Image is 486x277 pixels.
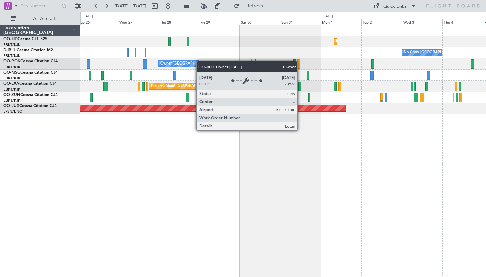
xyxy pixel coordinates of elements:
[151,81,273,91] div: Planned Maint [GEOGRAPHIC_DATA] ([GEOGRAPHIC_DATA] National)
[3,109,22,114] a: LFSN/ENC
[231,1,271,11] button: Refresh
[240,19,280,25] div: Sat 30
[402,19,442,25] div: Wed 3
[18,16,71,21] span: All Aircraft
[370,1,420,11] button: Quick Links
[3,104,57,108] a: OO-LUXCessna Citation CJ4
[3,98,20,103] a: EBKT/KJK
[21,1,59,11] input: Trip Number
[3,71,20,75] span: OO-NSG
[213,92,291,102] div: Planned Maint Kortrijk-[GEOGRAPHIC_DATA]
[160,59,251,69] div: Owner [GEOGRAPHIC_DATA]-[GEOGRAPHIC_DATA]
[322,14,333,19] div: [DATE]
[3,42,20,47] a: EBKT/KJK
[3,82,57,86] a: OO-LXACessna Citation CJ4
[115,3,146,9] span: [DATE] - [DATE]
[199,19,240,25] div: Fri 29
[280,19,321,25] div: Sun 31
[3,71,58,75] a: OO-NSGCessna Citation CJ4
[361,19,402,25] div: Tue 2
[383,3,406,10] div: Quick Links
[78,19,118,25] div: Tue 26
[3,76,20,81] a: EBKT/KJK
[3,37,47,41] a: OO-JIDCessna CJ1 525
[3,93,20,97] span: OO-ZUN
[82,14,93,19] div: [DATE]
[442,19,483,25] div: Thu 4
[3,104,19,108] span: OO-LUX
[159,19,199,25] div: Thu 28
[118,19,159,25] div: Wed 27
[3,37,18,41] span: OO-JID
[3,48,17,52] span: D-IBLU
[3,48,53,52] a: D-IBLUCessna Citation M2
[3,93,58,97] a: OO-ZUNCessna Citation CJ4
[3,59,20,64] span: OO-ROK
[3,82,19,86] span: OO-LXA
[3,59,58,64] a: OO-ROKCessna Citation CJ4
[7,13,73,24] button: All Aircraft
[241,4,269,8] span: Refresh
[3,65,20,70] a: EBKT/KJK
[3,53,20,58] a: EBKT/KJK
[336,36,415,47] div: Planned Maint Kortrijk-[GEOGRAPHIC_DATA]
[321,19,361,25] div: Mon 1
[3,87,20,92] a: EBKT/KJK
